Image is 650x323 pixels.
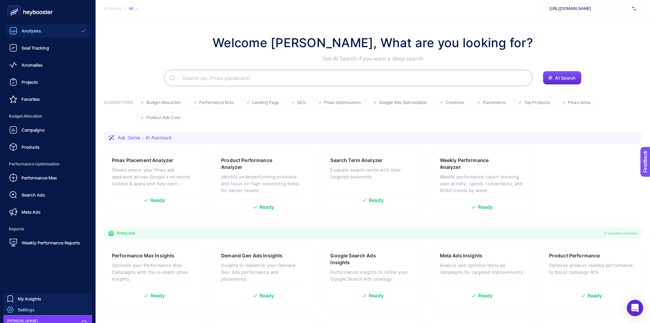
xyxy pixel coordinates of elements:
span: Placements [483,100,506,105]
a: Pmax Placement AnalyzerShows where your Pmax ads appeared across Google's networks (videos & apps... [104,149,205,211]
span: Campaigns [21,127,45,133]
span: Goal Tracking [21,45,49,51]
span: 11 analyzes available [604,230,637,236]
span: Projects [21,79,38,85]
span: Analyses [21,28,41,33]
a: My Insights [3,293,92,304]
h3: Performance Max Insights [112,252,174,259]
button: AI Search [543,71,581,85]
p: Performance insights to refine your Google Search Ads strategy. [330,269,415,282]
span: Products [21,144,40,150]
h3: Meta Ads Insights [440,252,482,259]
span: [URL][DOMAIN_NAME] [549,6,629,11]
p: Identify underperforming products and focus on high-converting items for better results. [221,173,306,194]
span: Google Ads Optimization [379,100,427,105]
span: Feedback [4,2,26,8]
span: Weekly Performance Reports [21,240,80,245]
a: Search Ads [5,188,90,202]
p: Optimize product-related performance to boost campaign ROI. [549,262,634,275]
h3: Product Performance [549,252,600,259]
a: Campaigns [5,123,90,137]
span: Search Ads [21,192,45,198]
span: Favorites [21,96,40,102]
span: Ready [478,293,493,298]
span: My Insights [18,296,41,301]
a: Settings [3,304,92,315]
span: Budget Allocation [146,100,181,105]
span: Ready [150,198,165,203]
span: Anomalies [21,62,43,68]
a: Product PerformanceOptimize product-related performance to boost campaign ROI.Ready [541,244,642,306]
span: Analysis [104,6,121,11]
span: Ready [260,205,274,210]
a: Google Search Ads InsightsPerformance insights to refine your Google Search Ads strategy.Ready [322,244,423,306]
a: Favorites [5,92,90,106]
span: Product Ads Cost [146,115,180,120]
p: Insights to maximize your Demand Gen Ads performance and placements. [221,262,306,282]
input: Search [177,68,527,88]
span: Performance Max [21,175,57,180]
h3: Product Performance Analyzer [221,157,285,171]
span: Ready [588,293,602,298]
a: Product Performance AnalyzerIdentify underperforming products and focus on high-converting items ... [213,149,314,211]
h3: SUGGESTIONS [104,100,133,123]
h3: Weekly Performance Analyzer [440,157,503,171]
p: Optimize your Performance Max Campaigns with the in-depth pmax insights. [112,262,197,282]
span: Performance Max [199,100,234,105]
a: Products [5,140,90,154]
a: Anomalies [5,58,90,72]
span: Ready [260,293,274,298]
span: Ask Genie - AI Assistant [118,134,172,141]
p: Evaluate search terms with their targeted keywords [330,166,415,180]
span: Meta Ads [21,209,41,215]
span: / [124,5,126,11]
span: Budget Allocation [5,109,90,123]
p: Weekly performance report showing user activity, spend, conversions, and ROAS trends by week. [440,173,524,194]
p: Use AI Search if you want a deep search [213,55,533,63]
p: Shows where your Pmax ads appeared across Google's networks (videos & apps) and how each placemen... [112,166,197,187]
span: Landing Page [252,100,279,105]
a: Weekly Performance Reports [5,236,90,250]
h1: Welcome [PERSON_NAME], What are you looking for? [213,33,533,52]
h3: Google Search Ads Insights [330,252,393,266]
a: Demand Gen Ads InsightsInsights to maximize your Demand Gen Ads performance and placements.Ready [213,244,314,306]
a: Meta Ads InsightsAnalyze and optimize Meta ad campaigns for targeted improvements.Ready [432,244,533,306]
h3: Demand Gen Ads Insights [221,252,283,259]
a: Weekly Performance AnalyzerWeekly performance report showing user activity, spend, conversions, a... [432,149,533,211]
span: AI Search [555,75,576,81]
p: Analyze and optimize Meta ad campaigns for targeted improvements. [440,262,524,275]
a: Analyses [5,24,90,38]
span: Ready [369,293,384,298]
h3: Search Term Analyzer [330,157,382,164]
img: svg%3e [632,5,636,12]
div: Open Intercom Messenger [627,300,643,316]
a: Search Term AnalyzerEvaluate search terms with their targeted keywordsReady [322,149,423,211]
div: All [129,6,138,11]
span: Performance Optimization [5,157,90,171]
h3: Pmax Placement Analyzer [112,157,173,164]
a: Meta Ads [5,205,90,219]
span: Ready [369,198,384,203]
span: Reports [5,222,90,236]
span: Ready [150,293,165,298]
span: Analyzes [117,230,135,236]
span: Pmax Optimization [324,100,361,105]
a: Goal Tracking [5,41,90,55]
span: Settings [18,307,34,312]
a: Performance Max InsightsOptimize your Performance Max Campaigns with the in-depth pmax insights.R... [104,244,205,306]
a: Performance Max [5,171,90,185]
span: SEO [297,100,305,105]
span: Pmax terms [568,100,591,105]
a: Projects [5,75,90,89]
span: Ready [478,205,493,210]
span: Creatives [446,100,464,105]
span: Top Products [524,100,550,105]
